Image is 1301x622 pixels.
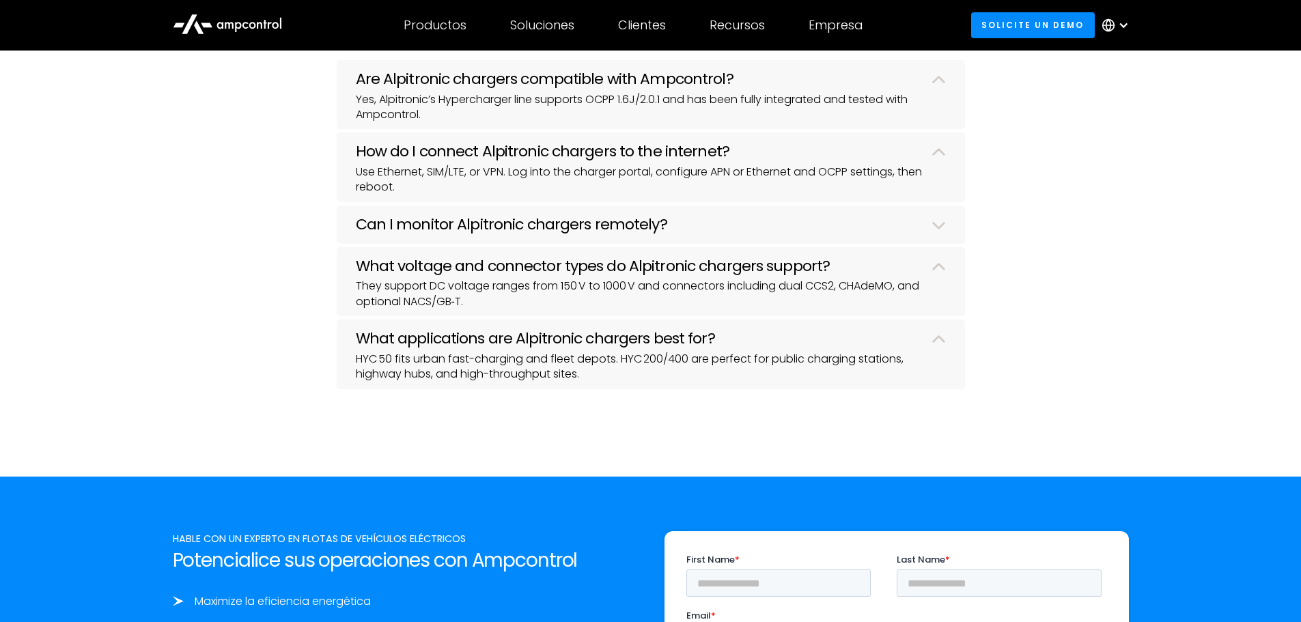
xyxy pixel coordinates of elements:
[356,330,715,348] h3: What applications are Alpitronic chargers best for?
[173,531,637,546] div: HABLe CON UN EXPERTO EN FLOTAS DE VEHÍCULOS ELÉCTRICOS
[356,257,830,275] h3: What voltage and connector types do Alpitronic chargers support?
[932,76,946,84] img: Dropdown Arrow
[356,165,946,195] p: Use Ethernet, SIM/LTE, or VPN. Log into the charger portal, configure APN or Ethernet and OCPP se...
[932,263,946,271] img: Dropdown Arrow
[618,18,666,33] div: Clientes
[510,18,574,33] div: Soluciones
[932,335,946,343] img: Dropdown Arrow
[356,352,946,382] p: HYC 50 fits urban fast-charging and fleet depots. HYC 200/400 are perfect for public charging sta...
[356,143,729,160] h3: How do I connect Alpitronic chargers to the internet?
[932,221,946,229] img: Dropdown Arrow
[356,92,946,123] p: Yes, Alpitronic’s Hypercharger line supports OCPP 1.6J/2.0.1 and has been fully integrated and te...
[710,18,765,33] div: Recursos
[356,279,946,309] p: They support DC voltage ranges from 150 V to 1000 V and connectors including dual CCS2, CHAdeMO, ...
[932,148,946,156] img: Dropdown Arrow
[173,549,637,572] h2: Potencialice sus operaciones con Ampcontrol
[356,70,733,88] h3: Are Alpitronic chargers compatible with Ampcontrol?
[809,18,863,33] div: Empresa
[195,594,371,609] div: Maximize la eficiencia energética
[971,12,1095,38] a: Solicite un demo
[404,18,466,33] div: Productos
[356,216,667,234] h3: Can I monitor Alpitronic chargers remotely?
